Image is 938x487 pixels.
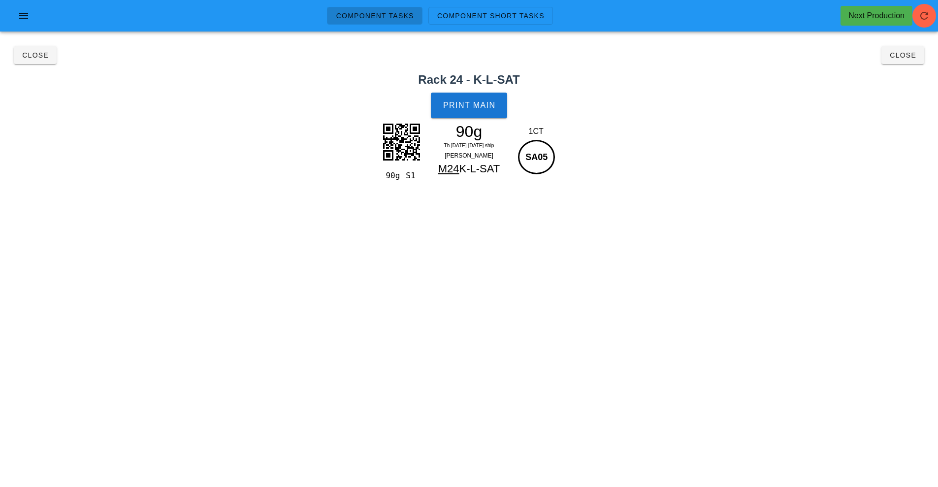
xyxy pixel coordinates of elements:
[22,51,49,59] span: Close
[335,12,414,20] span: Component Tasks
[377,117,426,166] img: X8plPimOrxoAAAAASUVORK5CYII=
[431,93,507,118] button: Print Main
[382,169,402,182] div: 90g
[459,162,500,175] span: K-L-SAT
[402,169,422,182] div: S1
[426,151,512,161] div: [PERSON_NAME]
[6,71,932,89] h2: Rack 24 - K-L-SAT
[516,126,556,137] div: 1CT
[889,51,916,59] span: Close
[444,143,494,148] span: Th [DATE]-[DATE] ship
[426,124,512,139] div: 90g
[438,162,459,175] span: M24
[437,12,545,20] span: Component Short Tasks
[518,140,555,174] div: SA05
[14,46,57,64] button: Close
[327,7,422,25] a: Component Tasks
[881,46,924,64] button: Close
[428,7,553,25] a: Component Short Tasks
[443,101,496,110] span: Print Main
[848,10,905,22] div: Next Production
